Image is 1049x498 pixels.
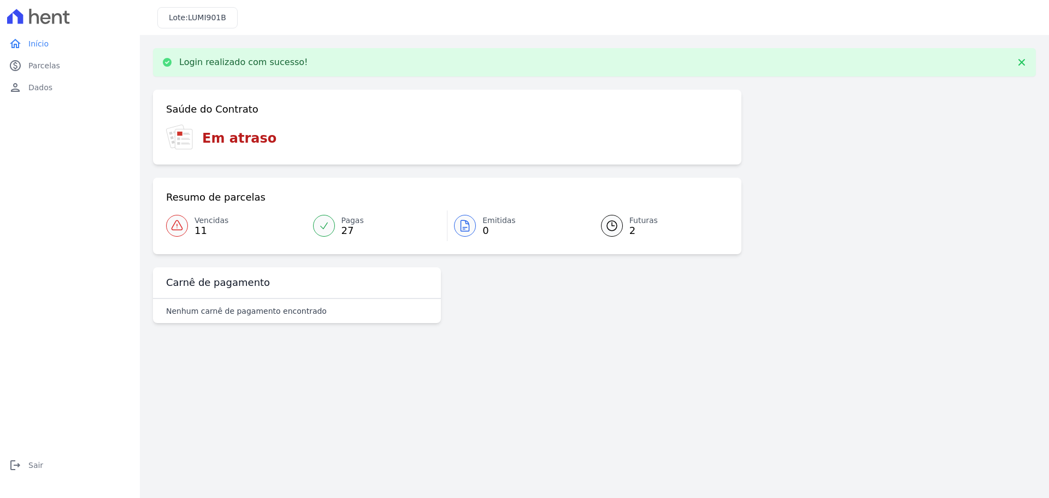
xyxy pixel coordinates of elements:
[28,460,43,471] span: Sair
[166,191,266,204] h3: Resumo de parcelas
[9,59,22,72] i: paid
[482,215,516,226] span: Emitidas
[179,57,308,68] p: Login realizado com sucesso!
[9,459,22,472] i: logout
[4,55,135,77] a: paidParcelas
[482,226,516,235] span: 0
[307,210,447,241] a: Pagas 27
[341,215,364,226] span: Pagas
[166,306,327,317] p: Nenhum carnê de pagamento encontrado
[166,276,270,289] h3: Carnê de pagamento
[447,210,588,241] a: Emitidas 0
[195,226,228,235] span: 11
[9,81,22,94] i: person
[629,215,658,226] span: Futuras
[4,77,135,98] a: personDados
[169,12,226,24] h3: Lote:
[4,33,135,55] a: homeInício
[195,215,228,226] span: Vencidas
[166,103,258,116] h3: Saúde do Contrato
[166,210,307,241] a: Vencidas 11
[4,454,135,476] a: logoutSair
[28,38,49,49] span: Início
[28,82,52,93] span: Dados
[202,128,276,148] h3: Em atraso
[629,226,658,235] span: 2
[28,60,60,71] span: Parcelas
[341,226,364,235] span: 27
[9,37,22,50] i: home
[588,210,729,241] a: Futuras 2
[188,13,226,22] span: LUMI901B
